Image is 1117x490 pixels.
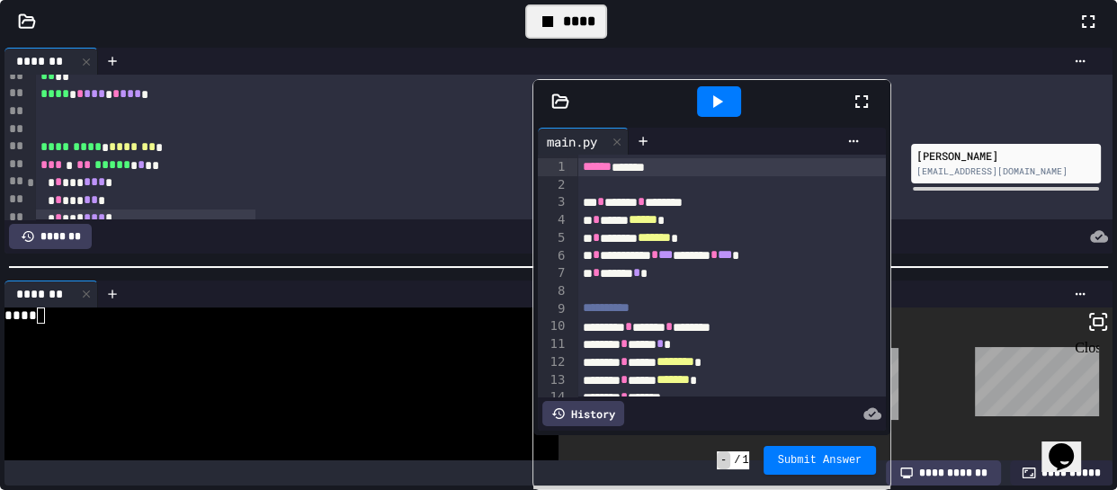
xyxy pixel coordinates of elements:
[916,165,1095,178] div: [EMAIL_ADDRESS][DOMAIN_NAME]
[542,401,624,426] div: History
[538,247,567,265] div: 6
[916,147,1095,164] div: [PERSON_NAME]
[7,7,124,114] div: Chat with us now!Close
[538,132,606,151] div: main.py
[538,193,567,211] div: 3
[538,335,567,353] div: 11
[742,453,748,468] span: 1
[538,229,567,247] div: 5
[538,371,567,389] div: 13
[538,158,567,176] div: 1
[538,264,567,282] div: 7
[538,317,567,335] div: 10
[717,451,730,469] span: -
[538,211,567,229] div: 4
[778,453,862,468] span: Submit Answer
[538,300,567,318] div: 9
[538,388,567,406] div: 14
[538,176,567,194] div: 2
[538,128,629,155] div: main.py
[764,446,877,475] button: Submit Answer
[734,453,740,468] span: /
[1041,418,1099,472] iframe: chat widget
[538,282,567,300] div: 8
[538,353,567,371] div: 12
[968,340,1099,416] iframe: chat widget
